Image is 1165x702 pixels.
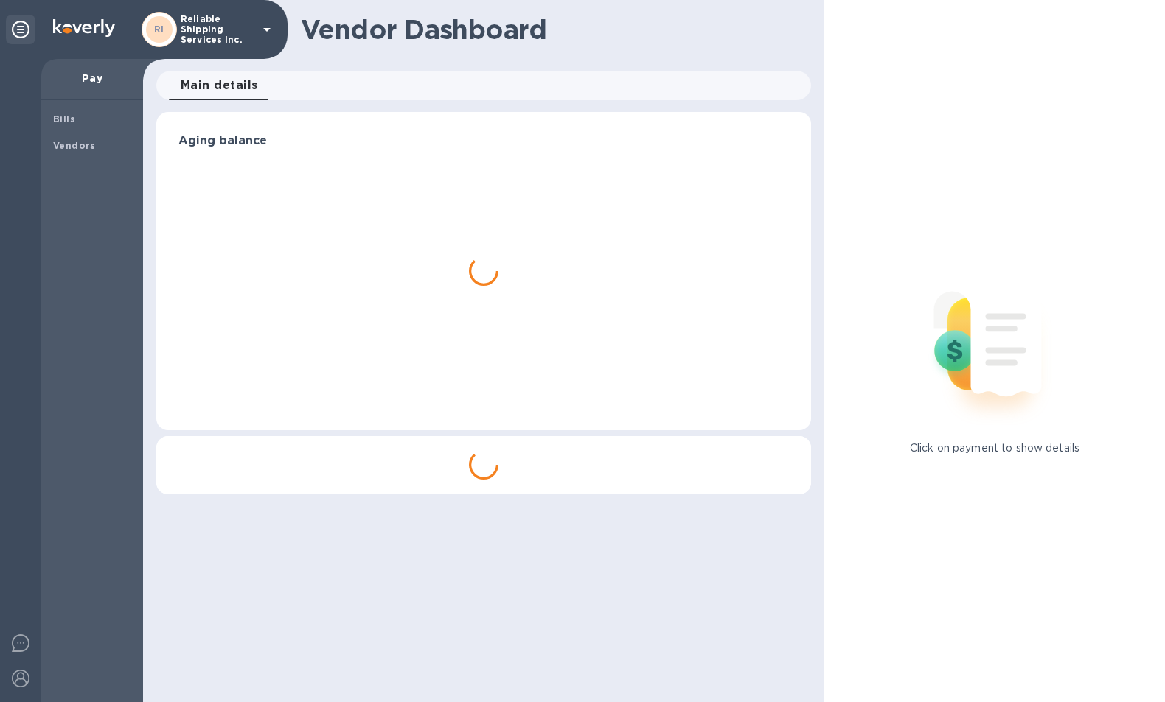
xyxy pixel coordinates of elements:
p: Reliable Shipping Services Inc. [181,14,254,45]
p: Click on payment to show details [910,440,1079,456]
span: Main details [181,75,258,96]
h3: Aging balance [178,134,789,148]
b: Bills [53,113,75,124]
b: Vendors [53,140,96,151]
div: Unpin categories [6,15,35,44]
b: RI [154,24,164,35]
img: Logo [53,19,115,37]
p: Pay [53,71,131,85]
h1: Vendor Dashboard [301,14,801,45]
